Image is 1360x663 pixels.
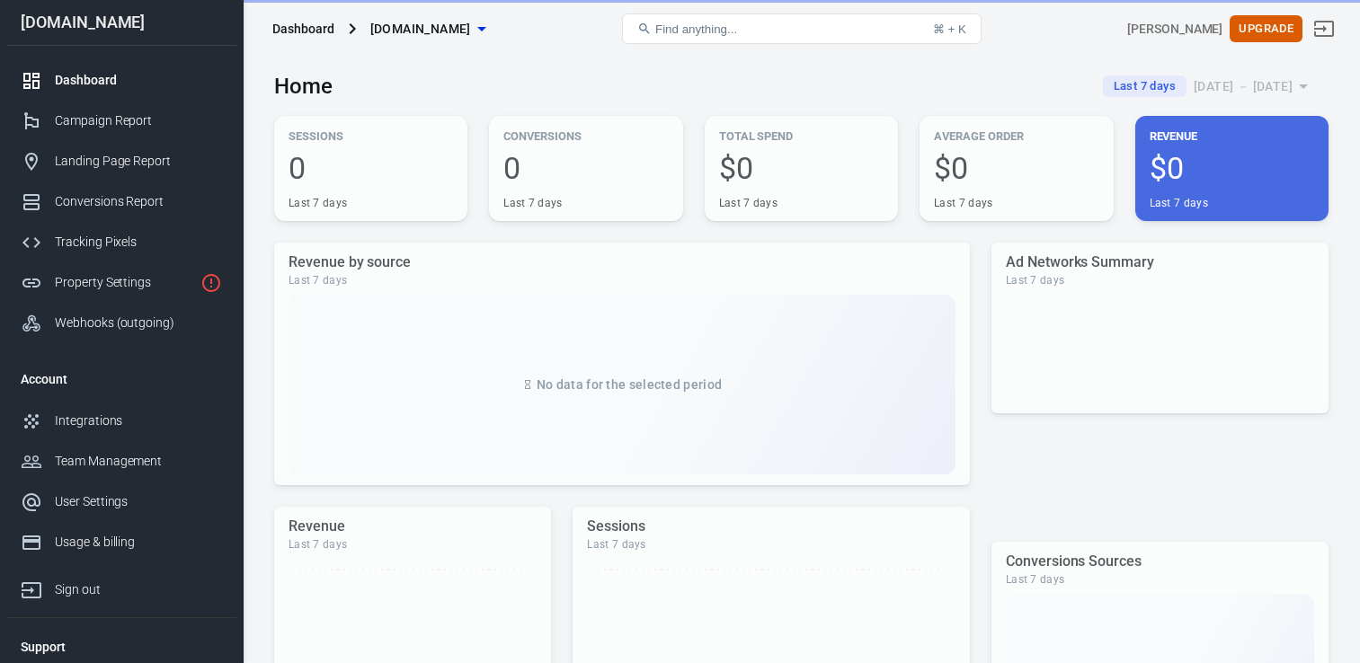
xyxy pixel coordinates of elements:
div: User Settings [55,492,222,511]
div: Dashboard [55,71,222,90]
div: Dashboard [272,20,334,38]
div: [DOMAIN_NAME] [6,14,236,31]
button: Find anything...⌘ + K [622,13,982,44]
button: [DOMAIN_NAME] [363,13,493,46]
a: Team Management [6,441,236,482]
svg: Property is not installed yet [200,272,222,294]
a: Sign out [6,562,236,610]
a: Dashboard [6,60,236,101]
div: Tracking Pixels [55,233,222,252]
div: Sign out [55,580,222,599]
div: ⌘ + K [933,22,966,36]
a: User Settings [6,482,236,522]
a: Conversions Report [6,181,236,222]
div: Conversions Report [55,192,222,211]
div: Campaign Report [55,111,222,130]
a: Sign out [1302,7,1346,50]
div: Usage & billing [55,533,222,552]
a: Campaign Report [6,101,236,141]
span: eta07data.com [370,18,471,40]
a: Landing Page Report [6,141,236,181]
a: Integrations [6,401,236,441]
div: Webhooks (outgoing) [55,314,222,332]
div: Landing Page Report [55,152,222,171]
a: Usage & billing [6,522,236,562]
span: Find anything... [655,22,737,36]
div: Property Settings [55,273,193,292]
button: Upgrade [1230,15,1302,43]
a: Property Settings [6,262,236,303]
h3: Home [274,74,333,99]
div: Team Management [55,452,222,471]
a: Webhooks (outgoing) [6,303,236,343]
a: Tracking Pixels [6,222,236,262]
div: Account id: WALXE2Nf [1127,20,1222,39]
li: Account [6,358,236,401]
div: Integrations [55,411,222,430]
